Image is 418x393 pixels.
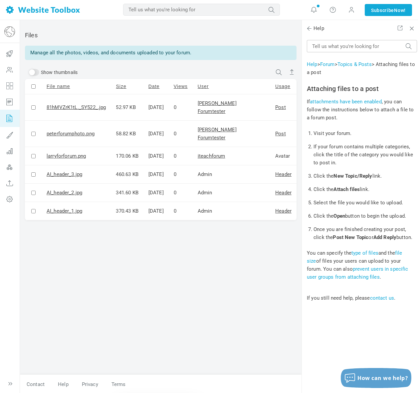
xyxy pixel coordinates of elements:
[51,379,75,390] a: Help
[307,266,408,280] a: prevent users in specific user groups from attaching files
[275,208,292,214] a: Header
[143,94,169,121] td: [DATE]
[169,121,193,147] td: 0
[105,379,126,390] a: Terms
[307,40,417,52] input: Tell us what you're looking for
[111,184,143,202] td: 341.60 KB
[143,147,169,165] td: [DATE]
[198,100,237,114] a: [PERSON_NAME] Forumtester
[47,152,86,160] a: larryforforum.png
[20,379,51,390] a: Contact
[275,104,286,110] a: Post
[307,25,324,32] span: Help
[4,26,15,37] img: globe-icon.png
[320,61,335,67] a: Forum
[333,186,360,192] b: Attach files
[198,127,237,141] a: [PERSON_NAME] Forumtester
[313,127,417,140] li: Visit your forum.
[275,171,292,177] a: Header
[337,61,372,67] a: Topics & Posts
[143,202,169,220] td: [DATE]
[275,190,292,196] a: Header
[47,189,82,197] a: AI_header_2.jpg
[307,61,415,75] span: > > > Attaching files to a post
[111,202,143,220] td: 370.43 KB
[143,121,169,147] td: [DATE]
[47,130,95,138] a: peterforumphoto.png
[307,286,417,302] p: If you still need help, please .
[313,223,417,244] li: Once you are finished creating your post, click the or button.
[111,165,143,184] td: 460.63 KB
[313,183,417,196] li: Click the link.
[313,196,417,209] li: Select the file you would like to upload.
[373,234,396,240] b: Add Reply
[29,69,39,76] input: Show thumbnails
[394,7,406,14] span: Now!
[307,98,417,122] p: If , you can follow the instructions below to attach a file to a forum post.
[313,140,417,169] li: If your forum contains multiple categories, click the title of the category you would like to pos...
[313,209,417,223] li: Click the button to begin the upload.
[27,70,78,75] label: Show thumbnails
[351,250,378,256] a: type of files
[275,131,286,137] a: Post
[143,184,169,202] td: [DATE]
[169,202,193,220] td: 0
[111,147,143,165] td: 170.06 KB
[143,165,169,184] td: [DATE]
[148,84,160,89] a: Date
[111,121,143,147] td: 58.82 KB
[307,249,417,281] p: You can specify the and the of files your users can upload to your forum. You can also .
[25,32,297,39] h2: Files
[111,94,143,121] td: 52.97 KB
[307,61,317,67] a: Help
[193,184,270,202] td: Admin
[341,368,411,388] button: How can we help?
[370,295,394,301] a: contact us
[75,379,105,390] a: Privacy
[275,84,290,89] a: Usage
[333,173,372,179] b: New Topic/Reply
[333,213,345,219] b: Open
[306,25,313,32] span: Back
[169,184,193,202] td: 0
[47,84,70,89] a: File name
[123,4,280,16] input: Tell us what you're looking for
[47,103,106,111] a: 81hMVZrK1tL._SY522_.jpg
[47,170,82,178] a: AI_header_3.jpg
[174,84,188,89] a: Views
[169,147,193,165] td: 0
[270,147,297,165] td: Avatar
[333,234,368,240] b: Post New Topic
[365,4,412,16] a: SubscribeNow!
[31,84,36,89] input: Select or de-select all files on this page
[310,99,381,105] a: attachments have been enabled
[47,207,82,215] a: AI_header_1.jpg
[169,165,193,184] td: 0
[25,46,297,60] div: Manage all the photos, videos, and documents uploaded to your forum.
[116,84,126,89] a: Size
[307,85,417,93] h2: Attaching files to a post
[193,165,270,184] td: Admin
[198,84,209,89] a: User
[198,153,225,159] a: iteachforum
[357,374,408,382] span: How can we help?
[313,169,417,183] li: Click the link.
[193,202,270,220] td: Admin
[169,94,193,121] td: 0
